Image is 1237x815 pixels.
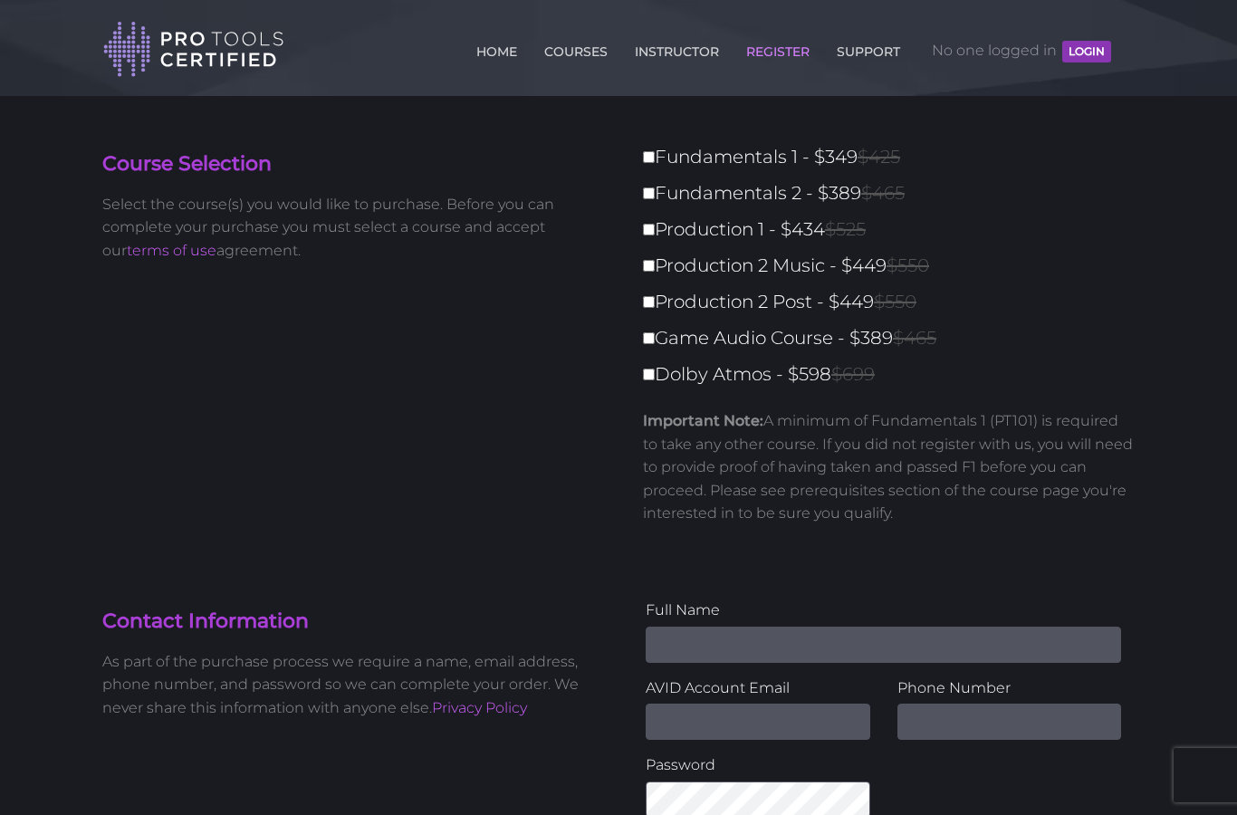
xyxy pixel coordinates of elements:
label: Fundamentals 1 - $349 [643,141,1146,173]
p: Select the course(s) you would like to purchase. Before you can complete your purchase you must s... [102,193,605,263]
a: INSTRUCTOR [630,34,724,62]
label: Production 2 Music - $449 [643,250,1146,282]
span: $425 [858,146,900,168]
span: No one logged in [932,24,1111,78]
label: Production 1 - $434 [643,214,1146,245]
label: Production 2 Post - $449 [643,286,1146,318]
input: Fundamentals 1 - $349$425 [643,151,655,163]
a: COURSES [540,34,612,62]
a: HOME [472,34,522,62]
h4: Course Selection [102,150,605,178]
span: $550 [874,291,916,312]
input: Production 2 Music - $449$550 [643,260,655,272]
input: Fundamentals 2 - $389$465 [643,187,655,199]
h4: Contact Information [102,608,605,636]
label: Fundamentals 2 - $389 [643,177,1146,209]
span: $525 [825,218,866,240]
span: $465 [893,327,936,349]
p: As part of the purchase process we require a name, email address, phone number, and password so w... [102,650,605,720]
label: Full Name [646,599,1121,622]
input: Dolby Atmos - $598$699 [643,369,655,380]
a: REGISTER [742,34,814,62]
a: terms of use [127,242,216,259]
input: Game Audio Course - $389$465 [643,332,655,344]
span: $699 [831,363,875,385]
label: AVID Account Email [646,676,870,700]
span: $550 [887,254,929,276]
img: Pro Tools Certified Logo [103,20,284,79]
span: $465 [861,182,905,204]
label: Phone Number [897,676,1122,700]
input: Production 2 Post - $449$550 [643,296,655,308]
label: Game Audio Course - $389 [643,322,1146,354]
button: LOGIN [1062,41,1111,62]
input: Production 1 - $434$525 [643,224,655,235]
a: SUPPORT [832,34,905,62]
label: Password [646,753,870,777]
p: A minimum of Fundamentals 1 (PT101) is required to take any other course. If you did not register... [643,409,1135,525]
label: Dolby Atmos - $598 [643,359,1146,390]
strong: Important Note: [643,412,763,429]
a: Privacy Policy [432,699,527,716]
